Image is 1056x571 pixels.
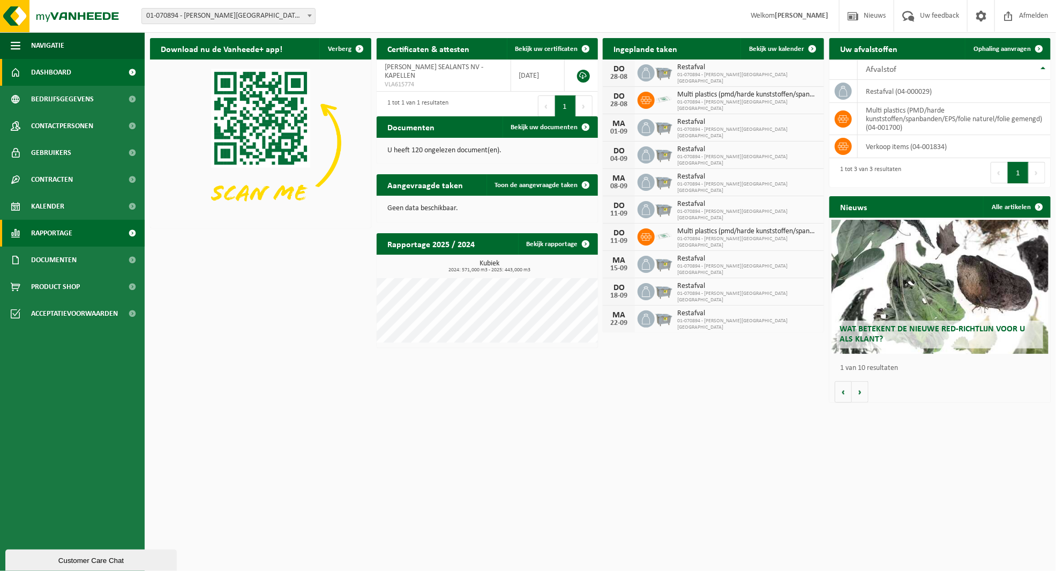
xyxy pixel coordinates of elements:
[677,309,819,318] span: Restafval
[31,220,72,247] span: Rapportage
[319,38,370,60] button: Verberg
[677,145,819,154] span: Restafval
[31,273,80,300] span: Product Shop
[608,210,630,218] div: 11-09
[677,282,819,291] span: Restafval
[555,95,576,117] button: 1
[858,80,1051,103] td: restafval (04-000029)
[655,117,673,136] img: WB-2500-GAL-GY-01
[608,92,630,101] div: DO
[387,147,587,154] p: U heeft 120 ongelezen document(en).
[377,116,445,137] h2: Documenten
[835,161,901,184] div: 1 tot 3 van 3 resultaten
[608,73,630,81] div: 28-08
[775,12,828,20] strong: [PERSON_NAME]
[829,38,908,59] h2: Uw afvalstoffen
[608,256,630,265] div: MA
[486,174,597,196] a: Toon de aangevraagde taken
[511,124,578,131] span: Bekijk uw documenten
[973,46,1031,53] span: Ophaling aanvragen
[576,95,593,117] button: Next
[677,127,819,139] span: 01-070894 - [PERSON_NAME][GEOGRAPHIC_DATA] [GEOGRAPHIC_DATA]
[31,193,64,220] span: Kalender
[749,46,804,53] span: Bekijk uw kalender
[608,101,630,108] div: 28-08
[677,227,819,236] span: Multi plastics (pmd/harde kunststoffen/spanbanden/eps/folie naturel/folie gemeng...
[150,38,293,59] h2: Download nu de Vanheede+ app!
[655,281,673,300] img: WB-2500-GAL-GY-01
[385,80,503,89] span: VLA615774
[608,128,630,136] div: 01-09
[852,381,868,403] button: Volgende
[832,220,1048,354] a: Wat betekent de nieuwe RED-richtlijn voor u als klant?
[31,166,73,193] span: Contracten
[677,255,819,263] span: Restafval
[677,318,819,331] span: 01-070894 - [PERSON_NAME][GEOGRAPHIC_DATA] [GEOGRAPHIC_DATA]
[655,172,673,190] img: WB-2500-GAL-GY-01
[608,174,630,183] div: MA
[677,99,819,112] span: 01-070894 - [PERSON_NAME][GEOGRAPHIC_DATA] [GEOGRAPHIC_DATA]
[677,200,819,209] span: Restafval
[677,63,819,72] span: Restafval
[387,205,587,212] p: Geen data beschikbaar.
[608,120,630,128] div: MA
[518,233,597,255] a: Bekijk rapportage
[31,300,118,327] span: Acceptatievoorwaarden
[608,265,630,272] div: 15-09
[677,154,819,167] span: 01-070894 - [PERSON_NAME][GEOGRAPHIC_DATA] [GEOGRAPHIC_DATA]
[608,229,630,238] div: DO
[382,94,448,118] div: 1 tot 1 van 1 resultaten
[603,38,688,59] h2: Ingeplande taken
[655,254,673,272] img: WB-2500-GAL-GY-01
[677,72,819,85] span: 01-070894 - [PERSON_NAME][GEOGRAPHIC_DATA] [GEOGRAPHIC_DATA]
[608,65,630,73] div: DO
[677,291,819,303] span: 01-070894 - [PERSON_NAME][GEOGRAPHIC_DATA] [GEOGRAPHIC_DATA]
[677,209,819,221] span: 01-070894 - [PERSON_NAME][GEOGRAPHIC_DATA] [GEOGRAPHIC_DATA]
[511,60,565,92] td: [DATE]
[608,183,630,190] div: 08-09
[503,116,597,138] a: Bekijk uw documenten
[655,199,673,218] img: WB-2500-GAL-GY-01
[31,113,93,139] span: Contactpersonen
[858,135,1051,158] td: verkoop items (04-001834)
[608,147,630,155] div: DO
[31,86,94,113] span: Bedrijfsgegevens
[515,46,578,53] span: Bekijk uw certificaten
[677,236,819,249] span: 01-070894 - [PERSON_NAME][GEOGRAPHIC_DATA] [GEOGRAPHIC_DATA]
[1008,162,1029,183] button: 1
[377,38,480,59] h2: Certificaten & attesten
[495,182,578,189] span: Toon de aangevraagde taken
[608,202,630,210] div: DO
[31,59,71,86] span: Dashboard
[382,260,598,273] h3: Kubiek
[31,247,77,273] span: Documenten
[677,173,819,181] span: Restafval
[655,90,673,108] img: LP-SK-00500-LPE-16
[608,238,630,245] div: 11-09
[677,263,819,276] span: 01-070894 - [PERSON_NAME][GEOGRAPHIC_DATA] [GEOGRAPHIC_DATA]
[377,233,485,254] h2: Rapportage 2025 / 2024
[608,292,630,300] div: 18-09
[677,181,819,194] span: 01-070894 - [PERSON_NAME][GEOGRAPHIC_DATA] [GEOGRAPHIC_DATA]
[328,46,351,53] span: Verberg
[677,118,819,127] span: Restafval
[5,547,179,571] iframe: chat widget
[608,311,630,320] div: MA
[991,162,1008,183] button: Previous
[965,38,1050,60] a: Ophaling aanvragen
[858,103,1051,135] td: multi plastics (PMD/harde kunststoffen/spanbanden/EPS/folie naturel/folie gemengd) (04-001700)
[142,9,315,24] span: 01-070894 - CASTELEIN SEALANTS NV - KAPELLEN
[141,8,316,24] span: 01-070894 - CASTELEIN SEALANTS NV - KAPELLEN
[655,227,673,245] img: LP-SK-00500-LPE-16
[31,139,71,166] span: Gebruikers
[382,268,598,273] span: 2024: 571,000 m3 - 2025: 443,000 m3
[608,284,630,292] div: DO
[740,38,823,60] a: Bekijk uw kalender
[677,91,819,99] span: Multi plastics (pmd/harde kunststoffen/spanbanden/eps/folie naturel/folie gemeng...
[655,309,673,327] img: WB-2500-GAL-GY-01
[31,32,64,59] span: Navigatie
[385,63,483,80] span: [PERSON_NAME] SEALANTS NV - KAPELLEN
[608,155,630,163] div: 04-09
[507,38,597,60] a: Bekijk uw certificaten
